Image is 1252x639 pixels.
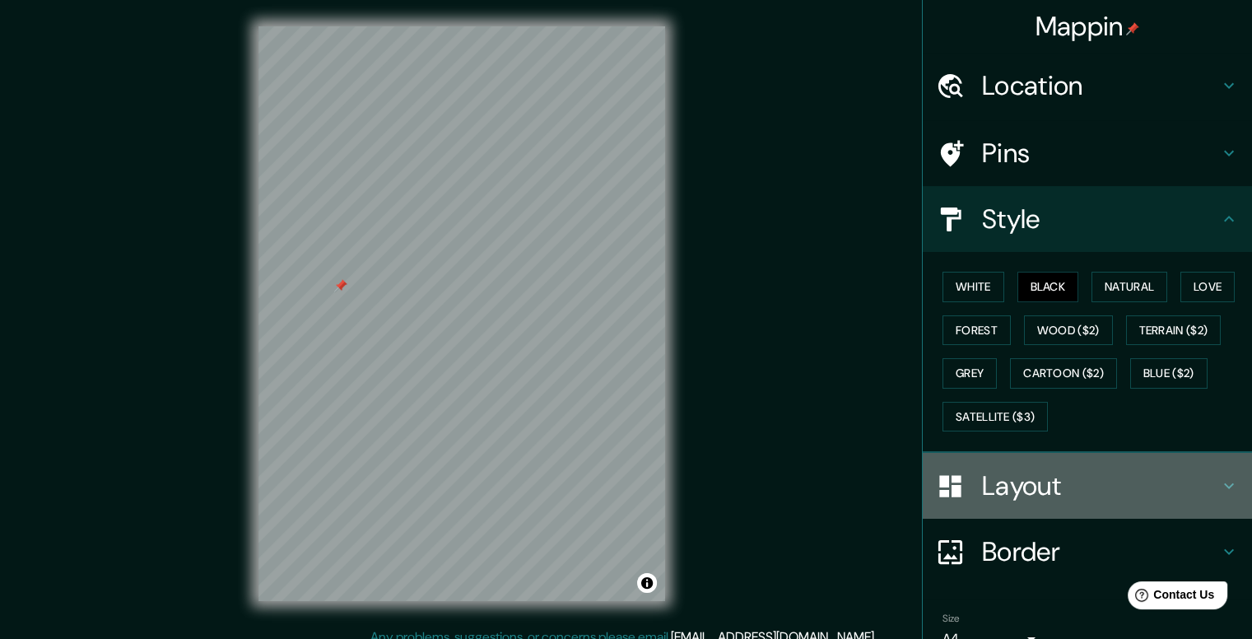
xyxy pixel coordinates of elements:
[1091,272,1167,302] button: Natural
[1126,22,1139,35] img: pin-icon.png
[942,315,1011,346] button: Forest
[1024,315,1113,346] button: Wood ($2)
[942,272,1004,302] button: White
[982,535,1219,568] h4: Border
[942,612,960,626] label: Size
[1126,315,1222,346] button: Terrain ($2)
[982,137,1219,170] h4: Pins
[982,469,1219,502] h4: Layout
[923,53,1252,119] div: Location
[1105,575,1234,621] iframe: Help widget launcher
[923,453,1252,519] div: Layout
[923,120,1252,186] div: Pins
[258,26,665,601] canvas: Map
[923,519,1252,585] div: Border
[1180,272,1235,302] button: Love
[982,69,1219,102] h4: Location
[942,402,1048,432] button: Satellite ($3)
[637,573,657,593] button: Toggle attribution
[1010,358,1117,389] button: Cartoon ($2)
[942,358,997,389] button: Grey
[923,186,1252,252] div: Style
[1130,358,1208,389] button: Blue ($2)
[1036,10,1140,43] h4: Mappin
[1017,272,1079,302] button: Black
[982,203,1219,236] h4: Style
